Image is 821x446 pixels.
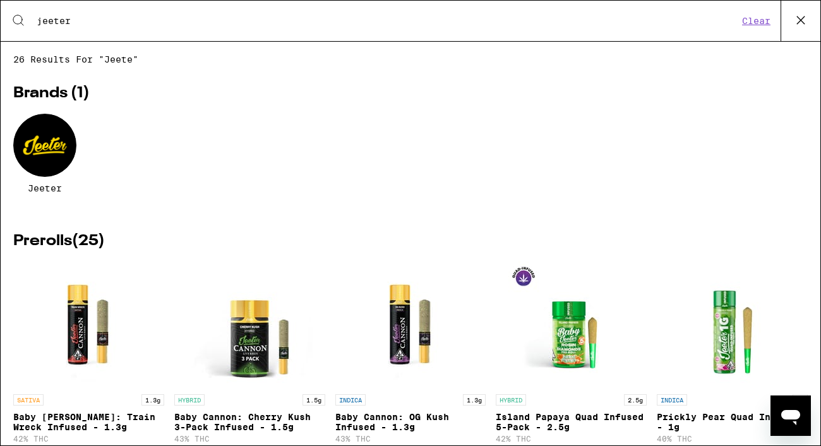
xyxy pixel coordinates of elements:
[335,394,366,406] p: INDICA
[174,435,325,443] p: 43% THC
[669,262,796,388] img: Jeeter - Prickly Pear Quad Infused - 1g
[13,86,808,101] h2: Brands ( 1 )
[141,394,164,406] p: 1.3g
[25,262,152,388] img: Jeeter - Baby Cannon: Train Wreck Infused - 1.3g
[335,435,486,443] p: 43% THC
[657,435,808,443] p: 40% THC
[13,394,44,406] p: SATIVA
[13,234,808,249] h2: Prerolls ( 25 )
[624,394,647,406] p: 2.5g
[36,15,738,27] input: Search for products & categories
[463,394,486,406] p: 1.3g
[13,54,808,64] span: 26 results for "jeete"
[496,412,647,432] p: Island Papaya Quad Infused 5-Pack - 2.5g
[174,412,325,432] p: Baby Cannon: Cherry Kush 3-Pack Infused - 1.5g
[28,183,62,193] span: Jeeter
[303,394,325,406] p: 1.5g
[186,262,313,388] img: Jeeter - Baby Cannon: Cherry Kush 3-Pack Infused - 1.5g
[496,394,526,406] p: HYBRID
[13,412,164,432] p: Baby [PERSON_NAME]: Train Wreck Infused - 1.3g
[335,412,486,432] p: Baby Cannon: OG Kush Infused - 1.3g
[13,435,164,443] p: 42% THC
[508,262,635,388] img: Jeeter - Island Papaya Quad Infused 5-Pack - 2.5g
[793,394,808,406] p: 1g
[770,395,811,436] iframe: Button to launch messaging window
[174,394,205,406] p: HYBRID
[347,262,474,388] img: Jeeter - Baby Cannon: OG Kush Infused - 1.3g
[657,394,687,406] p: INDICA
[657,412,808,432] p: Prickly Pear Quad Infused - 1g
[738,15,774,27] button: Clear
[496,435,647,443] p: 42% THC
